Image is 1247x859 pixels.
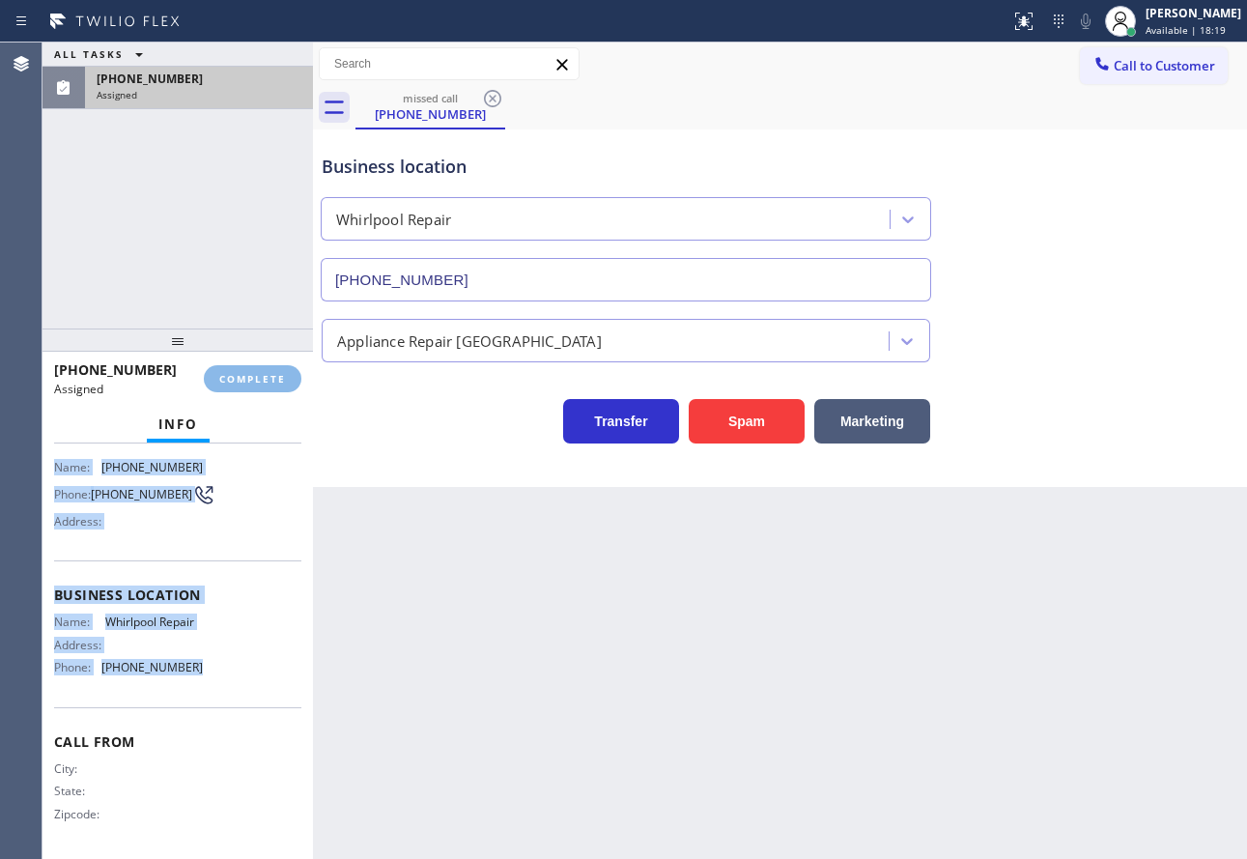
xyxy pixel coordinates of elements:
[54,660,101,674] span: Phone:
[1146,5,1241,21] div: [PERSON_NAME]
[1114,57,1215,74] span: Call to Customer
[337,329,602,352] div: Appliance Repair [GEOGRAPHIC_DATA]
[97,88,137,101] span: Assigned
[689,399,805,444] button: Spam
[54,784,105,798] span: State:
[43,43,162,66] button: ALL TASKS
[54,381,103,397] span: Assigned
[97,71,203,87] span: [PHONE_NUMBER]
[105,615,202,629] span: Whirlpool Repair
[204,365,301,392] button: COMPLETE
[357,105,503,123] div: [PHONE_NUMBER]
[1146,23,1226,37] span: Available | 18:19
[101,460,203,474] span: [PHONE_NUMBER]
[147,406,210,444] button: Info
[1080,47,1228,84] button: Call to Customer
[336,209,451,231] div: Whirlpool Repair
[54,638,105,652] span: Address:
[219,372,286,386] span: COMPLETE
[101,660,203,674] span: [PHONE_NUMBER]
[158,415,198,433] span: Info
[357,86,503,128] div: (909) 801-0891
[54,615,105,629] span: Name:
[91,487,192,501] span: [PHONE_NUMBER]
[563,399,679,444] button: Transfer
[322,154,930,180] div: Business location
[814,399,930,444] button: Marketing
[321,258,931,301] input: Phone Number
[54,460,101,474] span: Name:
[54,807,105,821] span: Zipcode:
[54,47,124,61] span: ALL TASKS
[54,360,177,379] span: [PHONE_NUMBER]
[54,586,301,604] span: Business location
[320,48,579,79] input: Search
[54,761,105,776] span: City:
[54,487,91,501] span: Phone:
[357,91,503,105] div: missed call
[54,514,105,529] span: Address:
[54,732,301,751] span: Call From
[1072,8,1099,35] button: Mute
